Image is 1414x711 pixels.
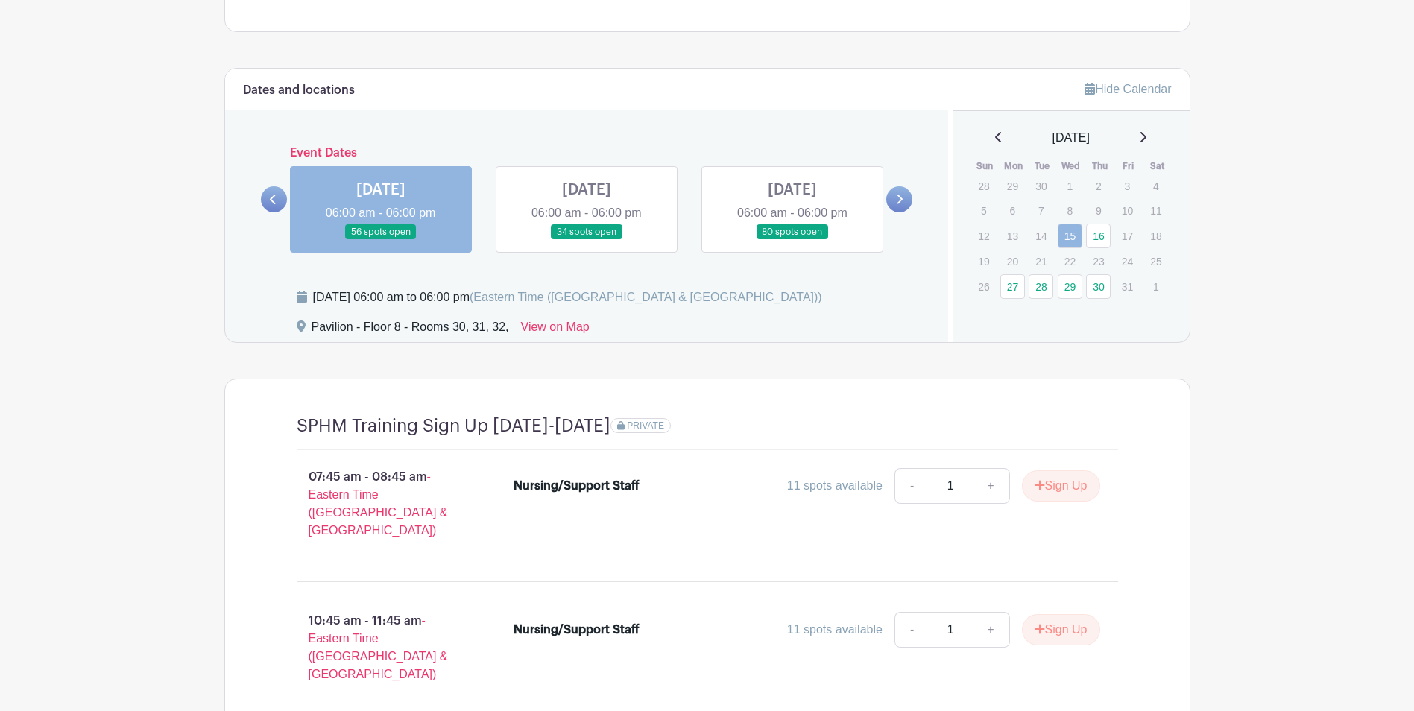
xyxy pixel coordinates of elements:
[1085,159,1114,174] th: Thu
[273,462,490,546] p: 07:45 am - 08:45 am
[514,477,640,495] div: Nursing/Support Staff
[1058,174,1082,197] p: 1
[972,612,1009,648] a: +
[287,146,887,160] h6: Event Dates
[1086,224,1111,248] a: 16
[1029,199,1053,222] p: 7
[971,224,996,247] p: 12
[1029,174,1053,197] p: 30
[514,621,640,639] div: Nursing/Support Staff
[1115,275,1140,298] p: 31
[312,318,509,342] div: Pavilion - Floor 8 - Rooms 30, 31, 32,
[1143,250,1168,273] p: 25
[1052,129,1090,147] span: [DATE]
[1058,224,1082,248] a: 15
[1000,199,1025,222] p: 6
[1143,174,1168,197] p: 4
[243,83,355,98] h6: Dates and locations
[1115,224,1140,247] p: 17
[1000,159,1029,174] th: Mon
[1022,470,1100,502] button: Sign Up
[1115,250,1140,273] p: 24
[1086,199,1111,222] p: 9
[313,288,822,306] div: [DATE] 06:00 am to 06:00 pm
[894,468,929,504] a: -
[971,275,996,298] p: 26
[971,199,996,222] p: 5
[297,415,610,437] h4: SPHM Training Sign Up [DATE]-[DATE]
[1029,250,1053,273] p: 21
[894,612,929,648] a: -
[627,420,664,431] span: PRIVATE
[1086,274,1111,299] a: 30
[1058,274,1082,299] a: 29
[1143,199,1168,222] p: 11
[1000,174,1025,197] p: 29
[1143,159,1172,174] th: Sat
[787,621,883,639] div: 11 spots available
[972,468,1009,504] a: +
[309,470,448,537] span: - Eastern Time ([GEOGRAPHIC_DATA] & [GEOGRAPHIC_DATA])
[1000,274,1025,299] a: 27
[1115,174,1140,197] p: 3
[1143,275,1168,298] p: 1
[273,606,490,689] p: 10:45 am - 11:45 am
[1029,224,1053,247] p: 14
[971,174,996,197] p: 28
[1022,614,1100,645] button: Sign Up
[971,250,996,273] p: 19
[1028,159,1057,174] th: Tue
[470,291,822,303] span: (Eastern Time ([GEOGRAPHIC_DATA] & [GEOGRAPHIC_DATA]))
[1000,250,1025,273] p: 20
[309,614,448,680] span: - Eastern Time ([GEOGRAPHIC_DATA] & [GEOGRAPHIC_DATA])
[1057,159,1086,174] th: Wed
[1143,224,1168,247] p: 18
[1086,250,1111,273] p: 23
[1085,83,1171,95] a: Hide Calendar
[1058,250,1082,273] p: 22
[1029,274,1053,299] a: 28
[1000,224,1025,247] p: 13
[787,477,883,495] div: 11 spots available
[970,159,1000,174] th: Sun
[1114,159,1143,174] th: Fri
[1058,199,1082,222] p: 8
[1086,174,1111,197] p: 2
[521,318,590,342] a: View on Map
[1115,199,1140,222] p: 10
